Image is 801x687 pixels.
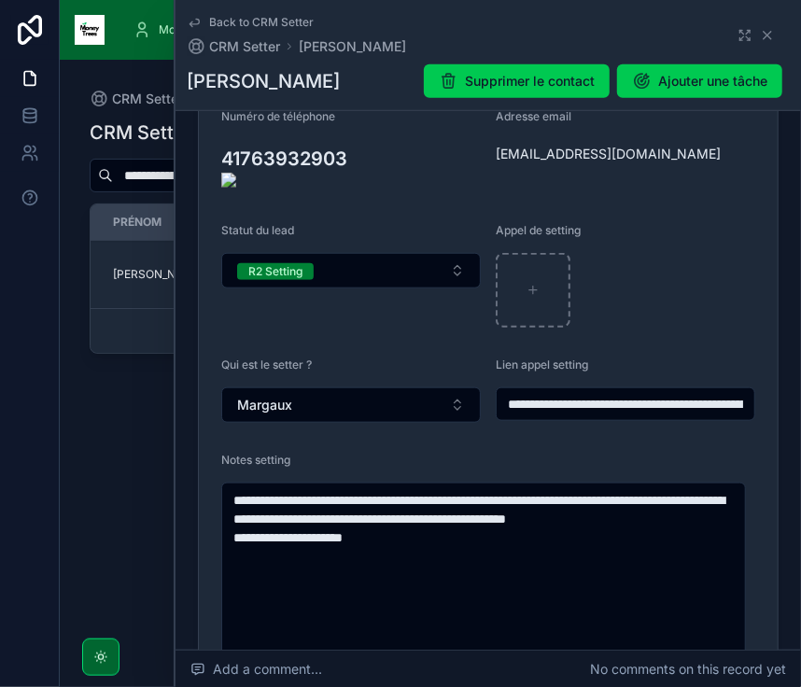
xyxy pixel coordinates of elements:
[75,15,105,45] img: App logo
[113,215,162,230] span: Prénom
[187,37,280,56] a: CRM Setter
[119,9,726,50] div: scrollable content
[248,263,302,280] div: R2 Setting
[127,13,226,47] a: Mon Profil
[113,267,219,282] a: [PERSON_NAME]
[112,90,183,108] span: CRM Setter
[465,72,595,91] span: Supprimer le contact
[424,64,610,98] button: Supprimer le contact
[221,173,481,188] img: actions-icon.png
[209,15,314,30] span: Back to CRM Setter
[90,90,183,108] a: CRM Setter
[221,147,347,170] onoff-telecom-ce-phone-number-wrapper: 41763932903
[90,119,192,146] h1: CRM Setter
[113,267,204,282] span: [PERSON_NAME]
[496,145,755,163] span: [EMAIL_ADDRESS][DOMAIN_NAME]
[496,109,571,123] span: Adresse email
[221,253,481,288] button: Select Button
[658,72,767,91] span: Ajouter une tâche
[496,358,588,372] span: Lien appel setting
[221,387,481,423] button: Select Button
[159,22,213,37] span: Mon Profil
[237,396,292,414] span: Margaux
[221,453,290,467] span: Notes setting
[187,15,314,30] a: Back to CRM Setter
[299,37,406,56] a: [PERSON_NAME]
[496,223,581,237] span: Appel de setting
[221,109,335,123] span: Numéro de téléphone
[190,660,322,679] span: Add a comment...
[221,223,294,237] span: Statut du lead
[187,68,340,94] h1: [PERSON_NAME]
[221,358,312,372] span: Qui est le setter ?
[209,37,280,56] span: CRM Setter
[617,64,782,98] button: Ajouter une tâche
